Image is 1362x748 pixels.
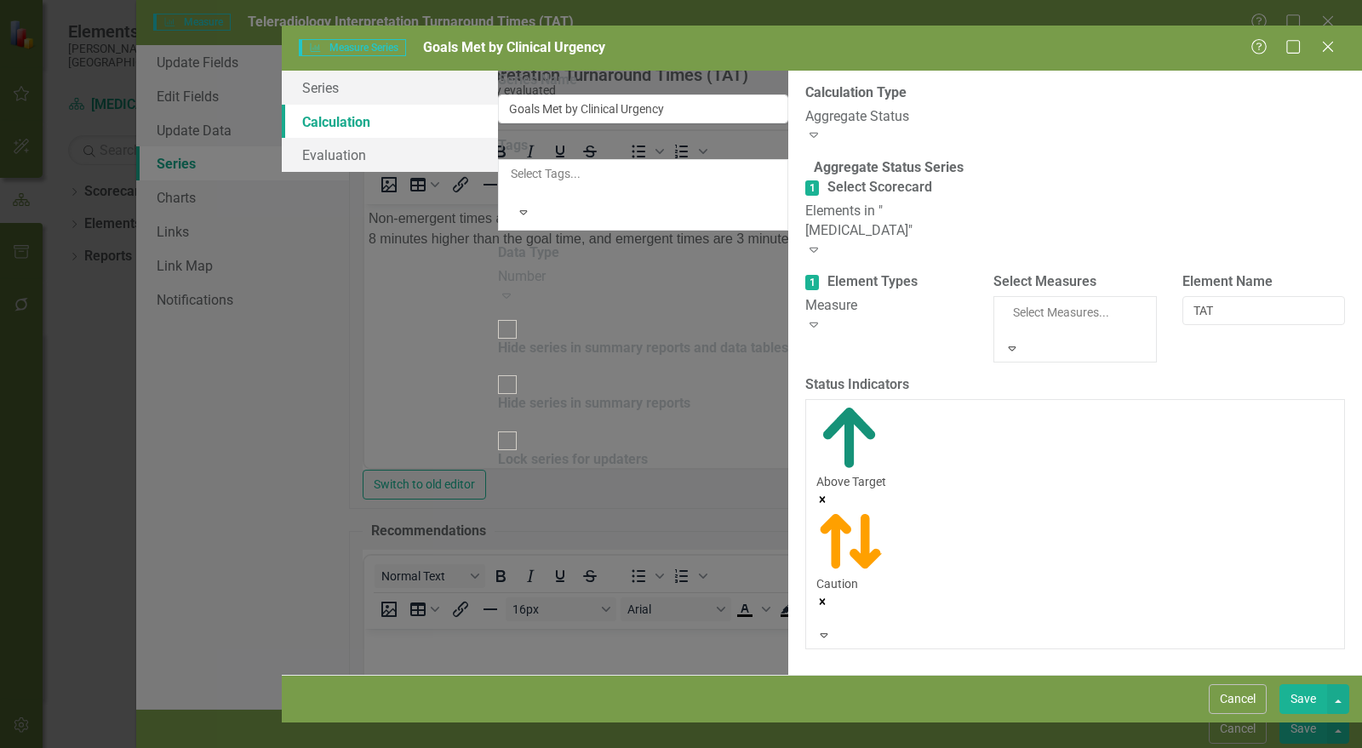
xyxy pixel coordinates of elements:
[805,202,968,241] div: Elements in "[MEDICAL_DATA]"
[282,71,498,105] a: Series
[498,71,788,90] label: Series Name
[498,339,788,358] div: Hide series in summary reports and data tables
[816,405,884,473] img: Above Target
[498,243,788,263] label: Data Type
[1209,684,1267,714] button: Cancel
[805,158,972,178] legend: Aggregate Status Series
[816,575,1334,592] div: Caution
[805,296,968,316] div: Measure
[1279,684,1327,714] button: Save
[805,178,968,197] label: Select Scorecard
[1182,272,1345,292] label: Element Name
[816,592,1334,609] div: Remove [object Object]
[816,473,1334,490] div: Above Target
[993,272,1156,292] label: Select Measures
[282,105,498,139] a: Calculation
[282,138,498,172] a: Evaluation
[498,394,690,414] div: Hide series in summary reports
[805,83,1345,103] label: Calculation Type
[816,507,884,575] img: Caution
[805,180,820,196] span: 1
[805,275,820,290] span: 1
[299,39,406,56] span: Measure Series
[423,39,605,55] span: Goals Met by Clinical Urgency
[805,375,1345,395] label: Status Indicators
[498,450,648,470] div: Lock series for updaters
[816,490,1334,507] div: Remove [object Object]
[805,272,968,292] label: Element Types
[498,267,788,287] div: Number
[4,4,944,45] p: Non-emergent times are higher; this was caused by VRad being backed up due to a clinic backlog ca...
[1013,304,1136,321] div: Select Measures...
[805,107,1345,127] div: Aggregate Status
[498,94,788,123] input: Series Name
[498,136,788,156] label: Tags
[511,165,775,182] div: Select Tags...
